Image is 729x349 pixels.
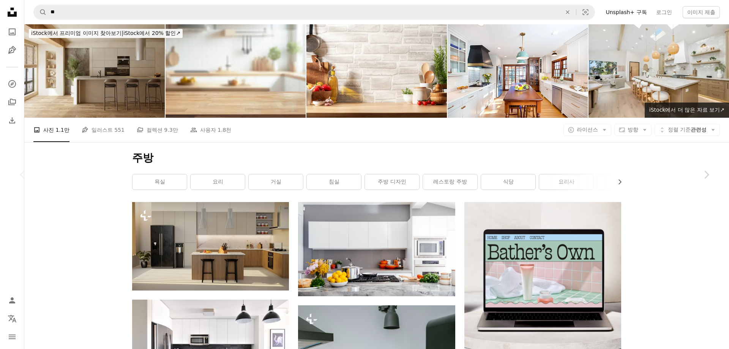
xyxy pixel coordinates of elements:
a: 탐색 [5,76,20,92]
form: 사이트 전체에서 이미지 찾기 [33,5,595,20]
button: 라이선스 [563,124,611,136]
a: 거실 [249,174,303,190]
a: 컬렉션 [5,95,20,110]
h1: 주방 [132,151,621,165]
button: 정렬 기준관련성 [655,124,720,136]
button: 시각적 검색 [576,5,595,19]
img: 부엌 조리대는 벽돌 벽 배경에있는기구, 야채 및 향신료와 함께. 복사 공간 사용 가능 [306,24,447,118]
button: 메뉴 [5,329,20,344]
span: 9.3만 [164,126,178,134]
a: 부엌 식탁 [597,174,652,190]
button: 언어 [5,311,20,326]
span: 방향 [628,126,638,133]
a: 다음 [683,138,729,211]
a: 요리사 [539,174,593,190]
img: 빈 테이블, 앞, 부엌, 흐릿한 배경. [166,24,306,118]
a: 일러스트 [5,43,20,58]
button: 이미지 제출 [683,6,720,18]
img: 캐비닛이 있는 Wabi Sabi 스타일의 주방, 주방 아일랜드, 화분에 심은 식물 및 쪽모이 세공 마루 바닥 [24,24,165,118]
a: 일러스트 551 [82,118,125,142]
a: 요리 [191,174,245,190]
img: Modern kitchen interior with wooden cabinets and island. [589,24,729,118]
a: 컬렉션 9.3만 [137,118,178,142]
span: iStock에서 20% 할인 ↗ [31,30,180,36]
a: iStock에서 프리미엄 이미지 찾아보기|iStock에서 20% 할인↗ [24,24,187,43]
button: 목록을 오른쪽으로 스크롤 [613,174,621,190]
a: 침실 [307,174,361,190]
img: 주택 개선은 주거용 가정에서 현대적인 클래식 주방 디자인을 리모델링했습니다. [448,24,588,118]
span: 1.8천 [218,126,231,134]
a: 욕실 [133,174,187,190]
span: 라이선스 [577,126,598,133]
span: 관련성 [668,126,707,134]
span: 정렬 기준 [668,126,691,133]
span: iStock에서 프리미엄 이미지 찾아보기 | [31,30,123,36]
a: 다운로드 내역 [5,113,20,128]
a: 주방 디자인 [365,174,419,190]
a: 사용자 1.8천 [190,118,232,142]
a: 식당 [481,174,535,190]
a: 사진 [5,24,20,39]
a: 레스토랑 주방 [423,174,477,190]
a: 화이트 오버 더 레인지 오븐 [298,246,455,253]
button: Unsplash 검색 [34,5,47,19]
span: iStock에서 더 많은 자료 보기 ↗ [649,107,724,113]
span: 551 [114,126,125,134]
img: 화이트 오버 더 레인지 오븐 [298,202,455,296]
a: Unsplash+ 구독 [601,6,651,18]
a: 로그인 / 가입 [5,293,20,308]
a: 로그인 [652,6,677,18]
button: 방향 [614,124,652,136]
a: 카운터 옆에 두 개의 스툴이 있는 주방 [132,243,289,250]
img: 카운터 옆에 두 개의 스툴이 있는 주방 [132,202,289,290]
a: iStock에서 더 많은 자료 보기↗ [645,103,729,118]
button: 삭제 [559,5,576,19]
